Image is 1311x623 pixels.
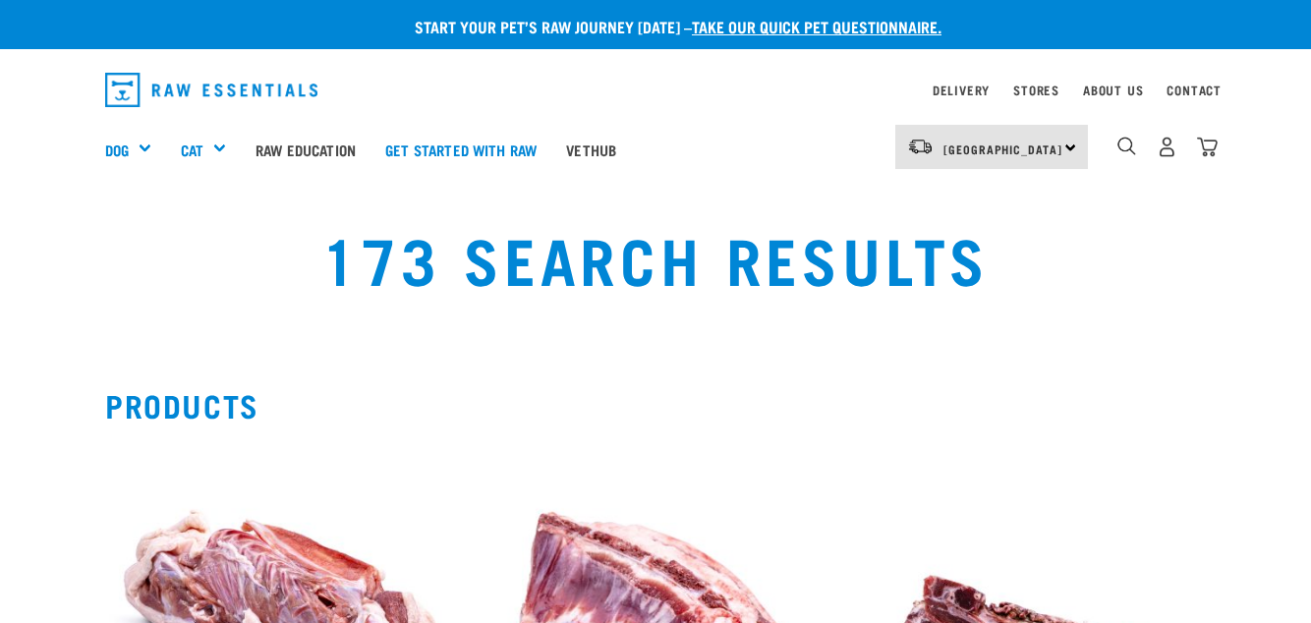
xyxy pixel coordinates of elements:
[1157,137,1177,157] img: user.png
[105,73,317,107] img: Raw Essentials Logo
[181,139,203,161] a: Cat
[241,110,370,189] a: Raw Education
[1167,86,1222,93] a: Contact
[907,138,934,155] img: van-moving.png
[933,86,990,93] a: Delivery
[943,145,1062,152] span: [GEOGRAPHIC_DATA]
[370,110,551,189] a: Get started with Raw
[1013,86,1059,93] a: Stores
[89,65,1222,115] nav: dropdown navigation
[1197,137,1218,157] img: home-icon@2x.png
[105,387,1206,423] h2: Products
[254,222,1056,293] h1: 173 Search Results
[1117,137,1136,155] img: home-icon-1@2x.png
[1083,86,1143,93] a: About Us
[692,22,941,30] a: take our quick pet questionnaire.
[105,139,129,161] a: Dog
[551,110,631,189] a: Vethub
